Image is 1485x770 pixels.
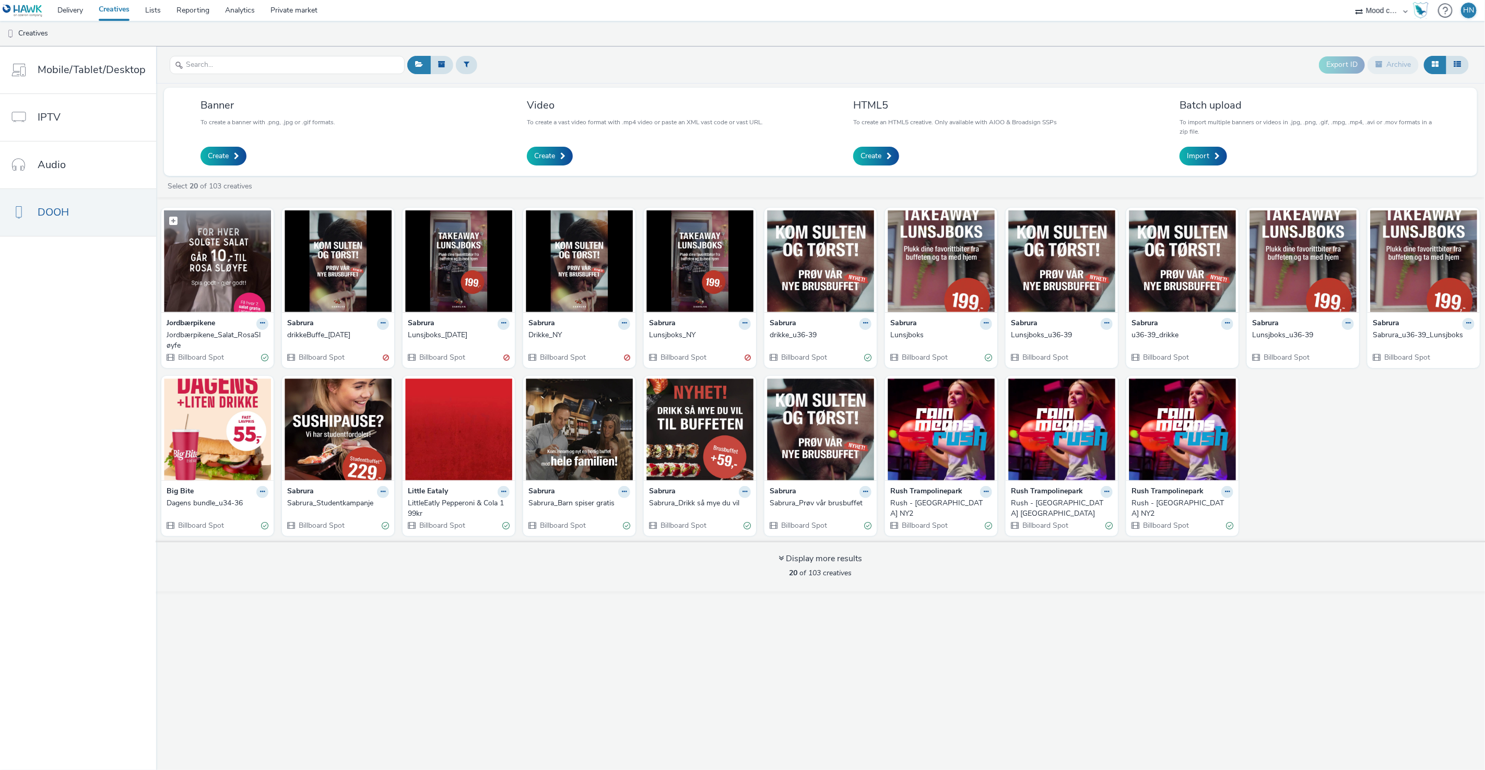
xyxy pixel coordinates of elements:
img: Dagens bundle_u34-36 visual [164,378,271,480]
span: Mobile/Tablet/Desktop [38,62,146,77]
p: To create a vast video format with .mp4 video or paste an XML vast code or vast URL. [527,117,763,127]
div: Display more results [779,553,863,565]
div: u36-39_drikke [1132,330,1229,340]
img: Lunsjboks_u36-39 visual [1008,210,1115,312]
div: Valid [261,352,268,363]
img: Sabrura_u36-39_Lunsjboks visual [1370,210,1477,312]
div: Valid [502,520,510,531]
span: Billboard Spot [901,352,948,362]
div: Valid [261,520,268,531]
input: Search... [170,56,405,74]
span: Create [534,151,555,161]
div: Jordbærpikene_Salat_RosaSløyfe [167,330,264,351]
span: Billboard Spot [539,520,586,530]
div: drikkeBuffe_[DATE] [287,330,385,340]
button: Archive [1368,56,1419,74]
a: Drikke_NY [528,330,630,340]
strong: Little Eataly [408,486,448,498]
a: Jordbærpikene_Salat_RosaSløyfe [167,330,268,351]
span: Billboard Spot [780,352,827,362]
a: Sabrura_Drikk så mye du vil [649,498,751,508]
a: drikke_u36-39 [770,330,871,340]
strong: Sabrura [649,486,676,498]
strong: Jordbærpikene [167,318,215,330]
img: Sabrura_Studentkampanje visual [285,378,392,480]
strong: Big Bite [167,486,194,498]
a: Sabrura_u36-39_Lunsjboks [1373,330,1475,340]
img: Sabrura_Barn spiser gratis visual [526,378,633,480]
span: Billboard Spot [1021,520,1068,530]
h3: HTML5 [853,98,1057,112]
img: Jordbærpikene_Salat_RosaSløyfe visual [164,210,271,312]
strong: Sabrura [770,318,796,330]
strong: Sabrura [287,318,314,330]
div: Valid [985,520,992,531]
div: Rush - [GEOGRAPHIC_DATA] [GEOGRAPHIC_DATA] [1011,498,1109,519]
div: Sabrura_Drikk så mye du vil [649,498,747,508]
strong: Sabrura [649,318,676,330]
a: Lunsjboks_u36-39 [1252,330,1354,340]
strong: Sabrura [1373,318,1399,330]
strong: Sabrura [287,486,314,498]
span: Billboard Spot [1021,352,1068,362]
span: of 103 creatives [789,568,852,578]
span: DOOH [38,205,69,220]
img: Rush - Stavanger NY2 visual [1008,378,1115,480]
a: Lunsjboks_NY [649,330,751,340]
span: Create [208,151,229,161]
strong: Sabrura [1011,318,1038,330]
span: Billboard Spot [659,352,706,362]
button: Export ID [1319,56,1365,73]
img: Sabrura_Prøv vår brusbuffet visual [767,378,874,480]
div: Sabrura_Studentkampanje [287,498,385,508]
a: Rush - [GEOGRAPHIC_DATA] NY2 [1132,498,1233,519]
img: dooh [5,29,16,39]
img: Hawk Academy [1413,2,1429,19]
img: drikkeBuffe_5sep visual [285,210,392,312]
span: Audio [38,157,66,172]
span: Billboard Spot [901,520,948,530]
div: Sabrura_Prøv vår brusbuffet [770,498,867,508]
div: Valid [864,352,871,363]
h3: Banner [201,98,335,112]
img: Rush - Oslo NY2 visual [1129,378,1236,480]
strong: Sabrura [528,318,555,330]
a: LittleEatly Pepperoni & Cola 199kr [408,498,510,519]
a: Rush - [GEOGRAPHIC_DATA] NY2 [890,498,992,519]
strong: Rush Trampolinepark [890,486,962,498]
div: Rush - [GEOGRAPHIC_DATA] NY2 [1132,498,1229,519]
a: Lunsjboks_u36-39 [1011,330,1113,340]
a: Sabrura_Studentkampanje [287,498,389,508]
strong: 20 [190,181,198,191]
div: Lunsjboks_[DATE] [408,330,505,340]
div: Sabrura_Barn spiser gratis [528,498,626,508]
strong: Sabrura [1132,318,1158,330]
img: Sabrura_Drikk så mye du vil visual [646,378,753,480]
img: Lunsjboks_5sep visual [405,210,512,312]
span: Billboard Spot [1263,352,1310,362]
div: Invalid [624,352,630,363]
div: Rush - [GEOGRAPHIC_DATA] NY2 [890,498,988,519]
div: Valid [864,520,871,531]
p: To create a banner with .png, .jpg or .gif formats. [201,117,335,127]
p: To import multiple banners or videos in .jpg, .png, .gif, .mpg, .mp4, .avi or .mov formats in a z... [1180,117,1441,136]
a: Create [201,147,246,165]
span: Import [1187,151,1209,161]
a: Create [853,147,899,165]
strong: Sabrura [408,318,434,330]
img: Lunsjboks visual [888,210,995,312]
a: Sabrura_Prøv vår brusbuffet [770,498,871,508]
a: Select of 103 creatives [167,181,256,191]
span: Billboard Spot [539,352,586,362]
div: Dagens bundle_u34-36 [167,498,264,508]
img: Rush - Trondheim NY2 visual [888,378,995,480]
span: Create [861,151,881,161]
img: undefined Logo [3,4,43,17]
a: Hawk Academy [1413,2,1433,19]
span: IPTV [38,110,61,125]
div: Valid [1105,520,1113,531]
div: Invalid [383,352,389,363]
span: Billboard Spot [177,520,224,530]
a: Lunsjboks_[DATE] [408,330,510,340]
